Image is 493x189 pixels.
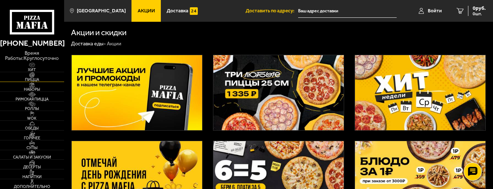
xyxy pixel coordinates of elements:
div: Акции [107,41,121,47]
span: [GEOGRAPHIC_DATA] [77,8,126,13]
span: Акции [138,8,155,13]
span: 0 руб. [473,6,486,11]
img: 15daf4d41897b9f0e9f617042186c801.svg [190,7,197,15]
a: Доставка еды- [71,41,106,47]
input: Ваш адрес доставки [298,4,397,18]
span: Войти [428,8,442,13]
span: 0 шт. [473,12,486,16]
h1: Акции и скидки [71,29,126,37]
span: Доставить по адресу: [246,8,298,13]
span: Доставка [167,8,188,13]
